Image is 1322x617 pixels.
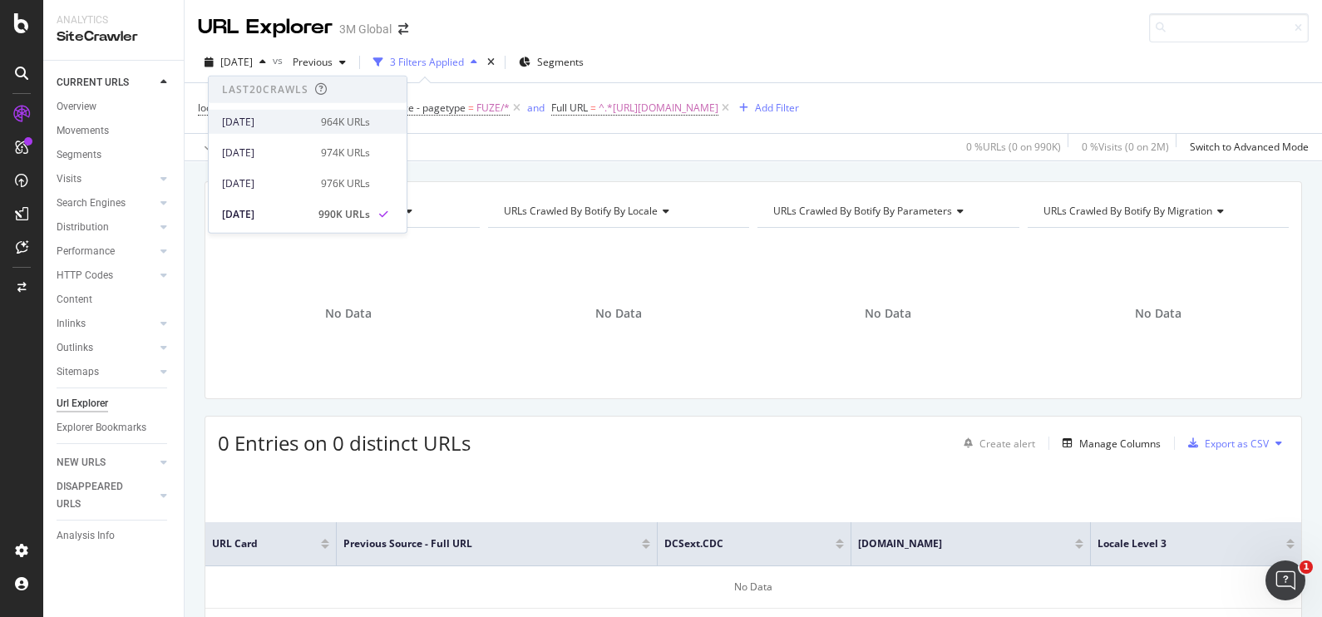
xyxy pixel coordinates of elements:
button: Manage Columns [1056,433,1161,453]
div: Sitemaps [57,363,99,381]
a: Distribution [57,219,155,236]
a: Overview [57,98,172,116]
div: 976K URLs [321,175,370,190]
div: Switch to Advanced Mode [1190,140,1309,154]
span: FUZE/* [476,96,510,120]
div: 3 Filters Applied [390,55,464,69]
div: Outlinks [57,339,93,357]
div: Segments [57,146,101,164]
span: URLs Crawled By Botify By migration [1043,204,1212,218]
div: [DATE] [222,145,311,160]
span: locale Level 3 [1098,536,1261,551]
span: No Data [325,305,372,322]
span: URL Card [212,536,317,551]
button: Apply [198,134,246,160]
a: Sitemaps [57,363,155,381]
div: Content [57,291,92,308]
a: Performance [57,243,155,260]
a: Content [57,291,172,308]
div: and [527,101,545,115]
h4: URLs Crawled By Botify By parameters [770,198,1004,225]
a: Visits [57,170,155,188]
div: [DATE] [222,206,308,221]
span: No Data [1135,305,1181,322]
div: Search Engines [57,195,126,212]
span: Previous Source - Full URL [343,536,617,551]
div: Performance [57,243,115,260]
span: = [590,101,596,115]
div: 0 % URLs ( 0 on 990K ) [966,140,1061,154]
a: Outlinks [57,339,155,357]
a: NEW URLS [57,454,155,471]
a: Movements [57,122,172,140]
div: 964K URLs [321,114,370,129]
div: Export as CSV [1205,437,1269,451]
span: vs [273,53,286,67]
div: arrow-right-arrow-left [398,23,408,35]
a: Explorer Bookmarks [57,419,172,437]
div: CURRENT URLS [57,74,129,91]
span: No Data [865,305,911,322]
span: locale Level 3 [198,101,260,115]
button: Previous [286,49,353,76]
button: Add Filter [733,98,799,118]
span: 1 [1300,560,1313,574]
button: Switch to Advanced Mode [1183,134,1309,160]
span: URLs Crawled By Botify By locale [504,204,658,218]
a: DISAPPEARED URLS [57,478,155,513]
div: Distribution [57,219,109,236]
button: Segments [512,49,590,76]
div: Analytics [57,13,170,27]
div: HTTP Codes [57,267,113,284]
button: 3 Filters Applied [367,49,484,76]
div: 990K URLs [318,206,370,221]
button: and [527,100,545,116]
a: Segments [57,146,172,164]
div: Overview [57,98,96,116]
div: URL Explorer [198,13,333,42]
span: ^.*[URL][DOMAIN_NAME] [599,96,718,120]
div: Analysis Info [57,527,115,545]
a: HTTP Codes [57,267,155,284]
a: Url Explorer [57,395,172,412]
div: [DATE] [222,114,311,129]
span: 2025 Sep. 14th [220,55,253,69]
div: No Data [205,566,1301,609]
div: 0 % Visits ( 0 on 2M ) [1082,140,1169,154]
div: Inlinks [57,315,86,333]
div: Visits [57,170,81,188]
input: Find a URL [1149,13,1309,42]
div: DISAPPEARED URLS [57,478,141,513]
div: Last 20 Crawls [222,82,308,96]
div: [DATE] [222,175,311,190]
span: 0 Entries on 0 distinct URLs [218,429,471,457]
div: NEW URLS [57,454,106,471]
span: DCSext.CDC [664,536,811,551]
h4: URLs Crawled By Botify By migration [1040,198,1275,225]
h4: URLs Crawled By Botify By locale [501,198,735,225]
div: Explorer Bookmarks [57,419,146,437]
button: Export as CSV [1181,430,1269,457]
div: Add Filter [755,101,799,115]
a: Search Engines [57,195,155,212]
span: Full URL [551,101,588,115]
div: Manage Columns [1079,437,1161,451]
a: Inlinks [57,315,155,333]
div: times [484,54,498,71]
iframe: Intercom live chat [1265,560,1305,600]
div: 974K URLs [321,145,370,160]
a: Analysis Info [57,527,172,545]
div: Movements [57,122,109,140]
span: URLs Crawled By Botify By parameters [773,204,952,218]
span: = [468,101,474,115]
button: [DATE] [198,49,273,76]
span: [DOMAIN_NAME] [858,536,1050,551]
span: Previous [286,55,333,69]
div: Create alert [979,437,1035,451]
div: SiteCrawler [57,27,170,47]
button: Create alert [957,430,1035,457]
a: CURRENT URLS [57,74,155,91]
span: Segments [537,55,584,69]
span: No Data [595,305,642,322]
div: Url Explorer [57,395,108,412]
